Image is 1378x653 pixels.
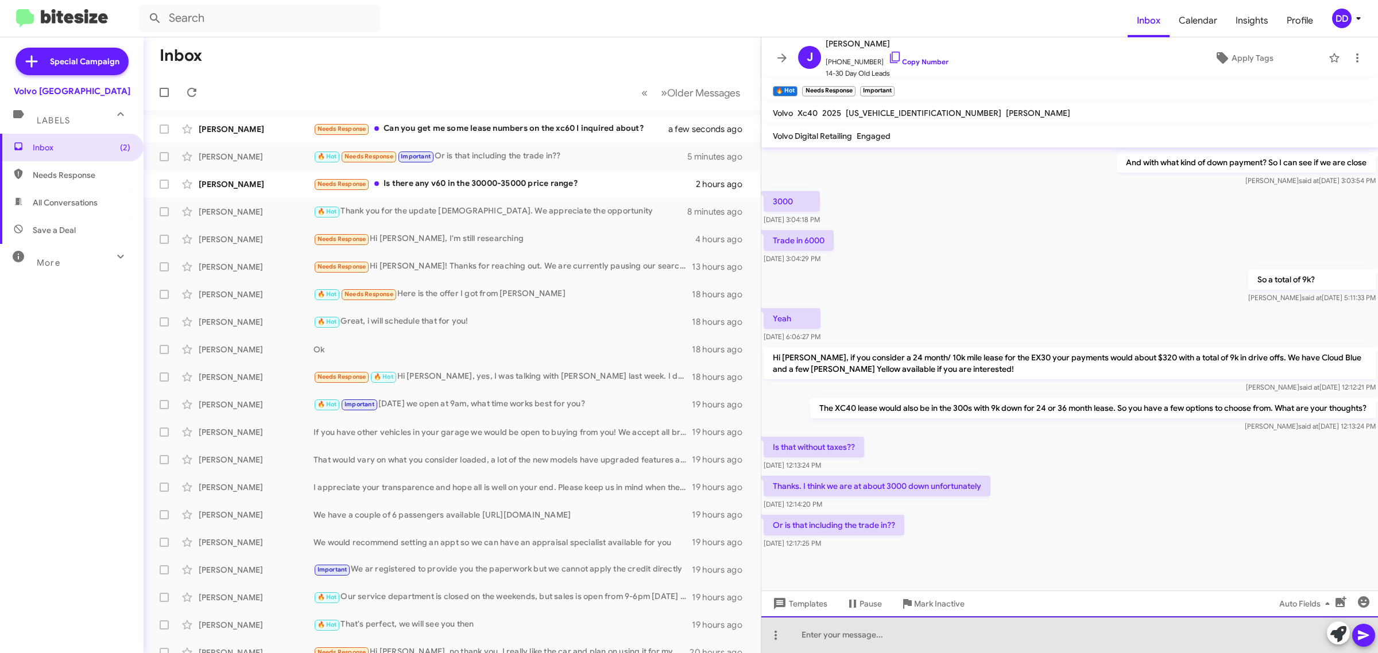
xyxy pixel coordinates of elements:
[692,537,752,548] div: 19 hours ago
[199,123,313,135] div: [PERSON_NAME]
[313,398,692,411] div: [DATE] we open at 9am, what time works best for you?
[764,515,904,535] p: Or is that including the trade in??
[50,56,119,67] span: Special Campaign
[318,566,347,573] span: Important
[860,86,895,96] small: Important
[692,371,752,383] div: 18 hours ago
[313,454,692,465] div: That would vary on what you consider loaded, a lot of the new models have upgraded features as a ...
[199,592,313,603] div: [PERSON_NAME]
[1226,4,1278,37] span: Insights
[771,593,827,614] span: Templates
[1164,48,1323,68] button: Apply Tags
[687,206,752,217] div: 8 minutes ago
[199,261,313,273] div: [PERSON_NAME]
[318,621,337,628] span: 🔥 Hot
[160,46,202,65] h1: Inbox
[37,115,70,126] span: Labels
[1278,4,1322,37] a: Profile
[1332,9,1352,28] div: DD
[654,81,747,104] button: Next
[33,224,76,236] span: Save a Deal
[692,316,752,328] div: 18 hours ago
[318,290,337,298] span: 🔥 Hot
[1128,4,1170,37] a: Inbox
[764,476,990,496] p: Thanks. I think we are at about 3000 down unfortunately
[773,86,798,96] small: 🔥 Hot
[764,230,834,251] p: Trade in 6000
[764,191,820,212] p: 3000
[199,289,313,300] div: [PERSON_NAME]
[891,593,974,614] button: Mark Inactive
[318,318,337,325] span: 🔥 Hot
[802,86,855,96] small: Needs Response
[199,234,313,245] div: [PERSON_NAME]
[837,593,891,614] button: Pause
[826,68,949,79] span: 14-30 Day Old Leads
[1006,108,1070,118] span: [PERSON_NAME]
[344,401,374,408] span: Important
[764,254,820,263] span: [DATE] 3:04:29 PM
[695,234,752,245] div: 4 hours ago
[313,426,692,438] div: If you have other vehicles in your garage we would be open to buying from you! We accept all bran...
[846,108,1001,118] span: [US_VEHICLE_IDENTIFICATION_NUMBER]
[810,398,1376,418] p: The XC40 lease would also be in the 300s with 9k down for 24 or 36 month lease. So you have a few...
[313,205,687,218] div: Thank you for the update [DEMOGRAPHIC_DATA]. We appreciate the opportunity
[1232,48,1274,68] span: Apply Tags
[687,151,752,162] div: 5 minutes ago
[1245,422,1376,430] span: [PERSON_NAME] [DATE] 12:13:24 PM
[313,590,692,604] div: Our service department is closed on the weekends, but sales is open from 9-6pm [DATE] and 10-6 [D...
[798,108,818,118] span: Xc40
[692,289,752,300] div: 18 hours ago
[33,142,130,153] span: Inbox
[199,564,313,576] div: [PERSON_NAME]
[692,454,752,465] div: 19 hours ago
[764,215,820,224] span: [DATE] 3:04:18 PM
[1298,422,1318,430] span: said at
[857,131,891,141] span: Engaged
[318,208,337,215] span: 🔥 Hot
[199,399,313,410] div: [PERSON_NAME]
[199,151,313,162] div: [PERSON_NAME]
[313,177,696,191] div: Is there any v60 in the 30000-35000 price range?
[313,563,692,576] div: We ar registered to provide you the paperwork but we cannot apply the credit directly
[313,150,687,163] div: Or is that including the trade in??
[313,315,692,328] div: Great, i will schedule that for you!
[199,316,313,328] div: [PERSON_NAME]
[1270,593,1344,614] button: Auto Fields
[1299,176,1319,185] span: said at
[888,57,949,66] a: Copy Number
[696,178,752,190] div: 2 hours ago
[667,87,740,99] span: Older Messages
[692,426,752,438] div: 19 hours ago
[764,461,821,469] span: [DATE] 12:13:24 PM
[313,481,692,493] div: I appreciate your transparence and hope all is well on your end. Please keep us in mind when the ...
[692,509,752,520] div: 19 hours ago
[199,509,313,520] div: [PERSON_NAME]
[313,618,692,631] div: That's perfect, we will see you then
[374,373,393,380] span: 🔥 Hot
[634,81,655,104] button: Previous
[1322,9,1365,28] button: DD
[318,401,337,408] span: 🔥 Hot
[764,308,820,329] p: Yeah
[661,85,667,100] span: »
[199,481,313,493] div: [PERSON_NAME]
[1246,383,1376,391] span: [PERSON_NAME] [DATE] 12:12:21 PM
[401,153,431,160] span: Important
[1279,593,1334,614] span: Auto Fields
[826,37,949,50] span: [PERSON_NAME]
[641,85,648,100] span: «
[313,232,695,246] div: Hi [PERSON_NAME], I'm still researching
[318,373,366,380] span: Needs Response
[692,481,752,493] div: 19 hours ago
[860,593,882,614] span: Pause
[764,347,1376,379] p: Hi [PERSON_NAME], if you consider a 24 month/ 10k mile lease for the EX30 your payments would abo...
[773,131,852,141] span: Volvo Digital Retailing
[318,263,366,270] span: Needs Response
[199,206,313,217] div: [PERSON_NAME]
[692,399,752,410] div: 19 hours ago
[33,197,98,208] span: All Conversations
[318,153,337,160] span: 🔥 Hot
